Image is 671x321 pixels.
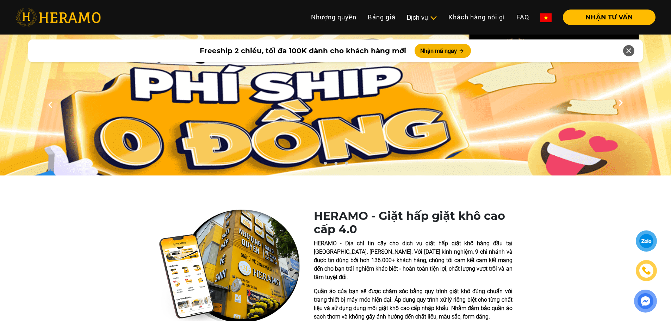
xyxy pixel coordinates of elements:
[637,261,656,280] a: phone-icon
[443,10,511,25] a: Khách hàng nói gì
[322,161,329,168] button: 1
[314,239,512,282] p: HERAMO - Địa chỉ tin cậy cho dịch vụ giặt hấp giặt khô hàng đầu tại [GEOGRAPHIC_DATA]. [PERSON_NA...
[540,13,552,22] img: vn-flag.png
[332,161,339,168] button: 2
[641,266,652,276] img: phone-icon
[415,44,471,58] button: Nhận mã ngay
[15,8,101,26] img: heramo-logo.png
[407,13,437,22] div: Dịch vụ
[563,10,656,25] button: NHẬN TƯ VẤN
[314,209,512,236] h1: HERAMO - Giặt hấp giặt khô cao cấp 4.0
[557,14,656,20] a: NHẬN TƯ VẤN
[343,161,350,168] button: 3
[430,14,437,21] img: subToggleIcon
[314,287,512,321] p: Quần áo của bạn sẽ được chăm sóc bằng quy trình giặt khô đúng chuẩn với trang thiết bị máy móc hi...
[511,10,535,25] a: FAQ
[305,10,362,25] a: Nhượng quyền
[200,45,406,56] span: Freeship 2 chiều, tối đa 100K dành cho khách hàng mới
[362,10,401,25] a: Bảng giá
